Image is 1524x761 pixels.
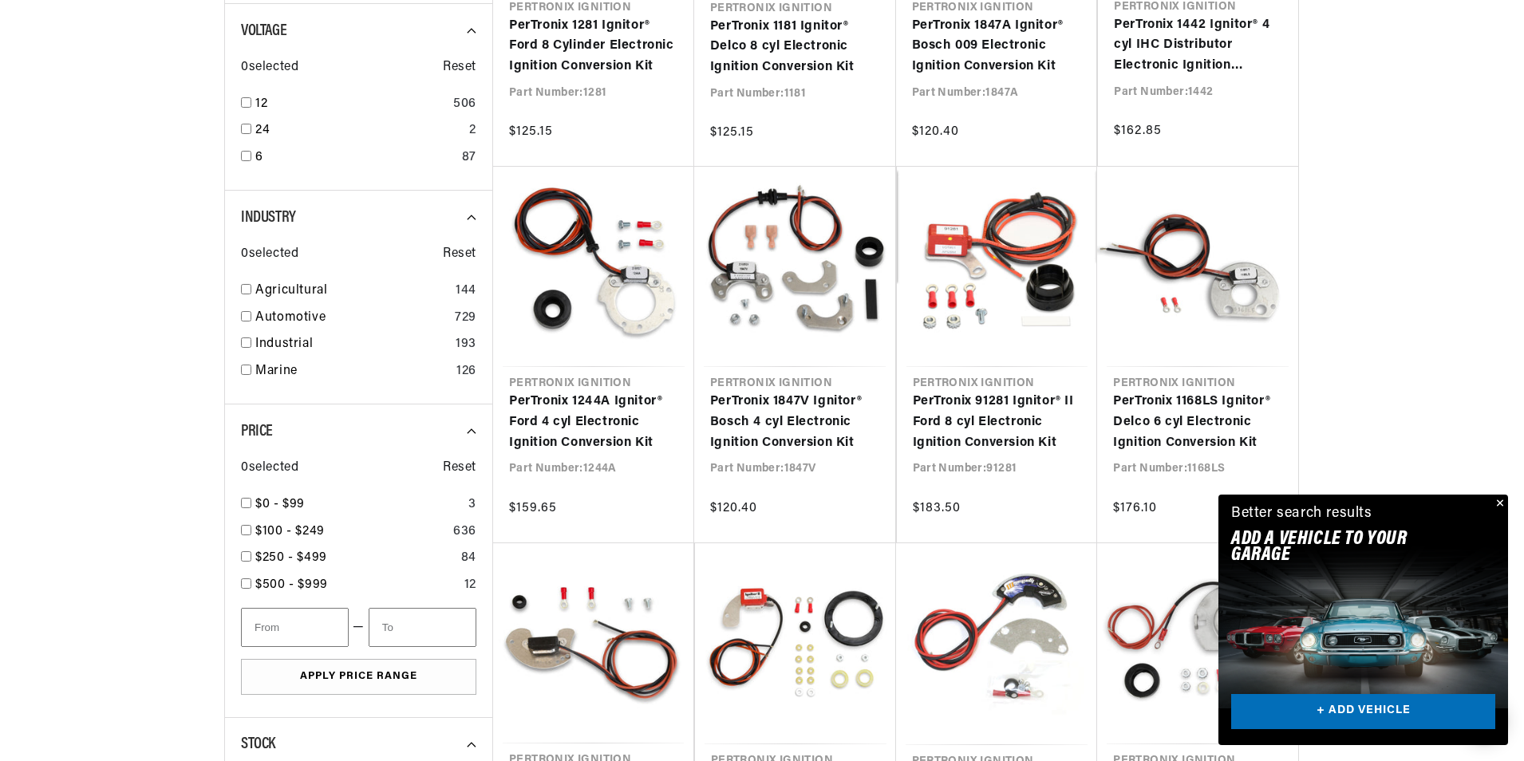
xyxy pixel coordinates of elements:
[255,148,456,168] a: 6
[241,57,298,78] span: 0 selected
[912,16,1081,77] a: PerTronix 1847A Ignitor® Bosch 009 Electronic Ignition Conversion Kit
[241,244,298,265] span: 0 selected
[255,361,450,382] a: Marine
[469,120,476,141] div: 2
[509,392,678,453] a: PerTronix 1244A Ignitor® Ford 4 cyl Electronic Ignition Conversion Kit
[241,210,296,226] span: Industry
[241,608,349,647] input: From
[509,16,678,77] a: PerTronix 1281 Ignitor® Ford 8 Cylinder Electronic Ignition Conversion Kit
[255,525,325,538] span: $100 - $249
[241,23,286,39] span: Voltage
[1489,495,1508,514] button: Close
[710,17,880,78] a: PerTronix 1181 Ignitor® Delco 8 cyl Electronic Ignition Conversion Kit
[456,334,476,355] div: 193
[1113,392,1282,453] a: PerTronix 1168LS Ignitor® Delco 6 cyl Electronic Ignition Conversion Kit
[443,244,476,265] span: Reset
[241,458,298,479] span: 0 selected
[255,281,449,302] a: Agricultural
[255,551,327,564] span: $250 - $499
[443,57,476,78] span: Reset
[369,608,476,647] input: To
[255,120,463,141] a: 24
[468,495,476,515] div: 3
[1231,503,1372,526] div: Better search results
[353,617,365,638] span: —
[443,458,476,479] span: Reset
[456,281,476,302] div: 144
[461,548,476,569] div: 84
[255,334,449,355] a: Industrial
[710,392,879,453] a: PerTronix 1847V Ignitor® Bosch 4 cyl Electronic Ignition Conversion Kit
[255,94,447,115] a: 12
[1231,694,1495,730] a: + ADD VEHICLE
[453,94,476,115] div: 506
[255,578,328,591] span: $500 - $999
[913,392,1082,453] a: PerTronix 91281 Ignitor® II Ford 8 cyl Electronic Ignition Conversion Kit
[241,736,275,752] span: Stock
[241,659,476,695] button: Apply Price Range
[462,148,476,168] div: 87
[241,424,273,440] span: Price
[456,361,476,382] div: 126
[453,522,476,542] div: 636
[255,308,448,329] a: Automotive
[1114,15,1282,77] a: PerTronix 1442 Ignitor® 4 cyl IHC Distributor Electronic Ignition Conversion Kit
[455,308,476,329] div: 729
[1231,531,1455,564] h2: Add A VEHICLE to your garage
[255,498,305,511] span: $0 - $99
[464,575,476,596] div: 12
